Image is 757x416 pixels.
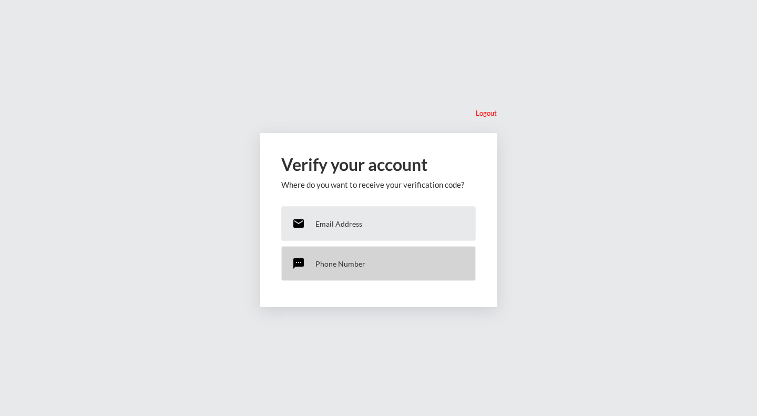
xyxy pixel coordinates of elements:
p: Phone Number [315,259,365,268]
h2: Verify your account [281,154,476,175]
mat-icon: email [292,217,305,230]
p: Logout [476,109,497,117]
mat-icon: sms [292,257,305,270]
p: Email Address [315,219,362,228]
p: Where do you want to receive your verification code? [281,180,476,189]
